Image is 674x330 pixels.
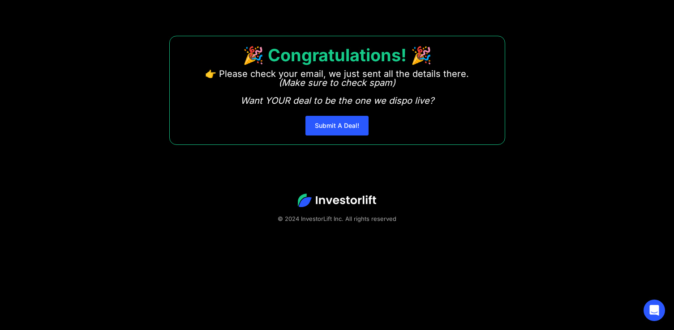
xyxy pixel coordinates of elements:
div: Open Intercom Messenger [644,300,665,321]
strong: 🎉 Congratulations! 🎉 [243,45,432,65]
div: © 2024 InvestorLift Inc. All rights reserved [31,214,643,223]
em: (Make sure to check spam) Want YOUR deal to be the one we dispo live? [240,77,434,106]
a: Submit A Deal! [305,116,369,135]
p: 👉 Please check your email, we just sent all the details there. ‍ [205,69,469,105]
